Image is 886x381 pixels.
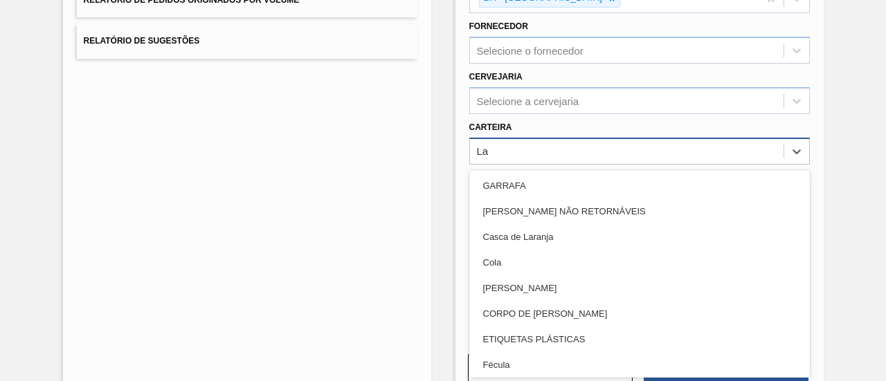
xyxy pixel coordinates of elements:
font: Selecione o fornecedor [477,45,584,57]
font: GARRAFA [483,180,526,191]
font: CORPO DE [PERSON_NAME] [483,308,608,319]
font: [PERSON_NAME] [483,283,557,293]
font: [PERSON_NAME] NÃO RETORNÁVEIS [483,206,646,216]
font: Cola [483,257,502,268]
font: Fornecedor [469,21,528,31]
font: Fécula [483,360,510,370]
font: Cervejaria [469,72,523,82]
font: Carteira [469,122,512,132]
font: Relatório de Sugestões [84,37,200,46]
font: Selecione a cervejaria [477,95,579,106]
font: ETIQUETAS PLÁSTICAS [483,334,586,344]
button: Relatório de Sugestões [77,24,417,58]
font: Casca de Laranja [483,232,554,242]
